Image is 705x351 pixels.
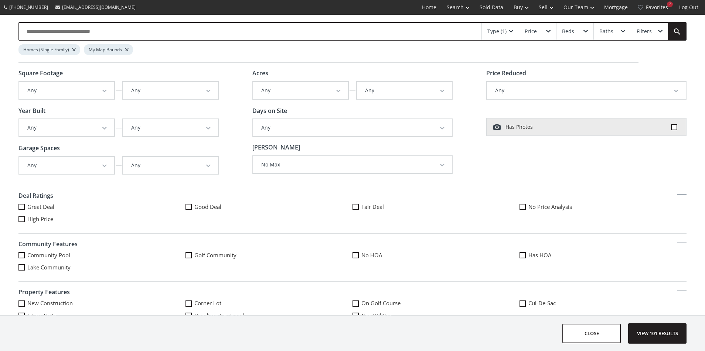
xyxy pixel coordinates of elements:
div: Price [525,29,537,34]
div: Baths [599,29,613,34]
button: Any [357,82,452,99]
label: Lake Community [18,264,185,271]
button: Any [123,82,218,99]
span: View 101 results [630,324,684,343]
h4: Community Features [18,237,687,251]
span: [EMAIL_ADDRESS][DOMAIN_NAME] [62,4,136,10]
div: Homes (Single Family) [18,44,80,55]
label: Has HOA [520,251,687,259]
label: Golf Community [185,251,352,259]
label: Has Photos [486,118,687,136]
label: Community Pool [18,251,185,259]
div: My Map Bounds [84,44,133,55]
label: InLaw Suite [18,312,185,320]
label: Fair Deal [352,203,520,211]
h4: [PERSON_NAME] [252,144,453,151]
span: [PHONE_NUMBER] [9,4,48,10]
h4: Property Features [18,285,687,299]
label: On Golf Course [352,299,520,307]
button: No Max [253,156,452,173]
button: Any [123,119,218,136]
button: Any [253,119,452,136]
h4: Price Reduced [486,70,687,77]
button: Any [123,157,218,174]
label: Handicap Equipped [185,312,352,320]
button: close [562,324,621,343]
h4: Days on Site [252,108,453,114]
button: Any [253,82,348,99]
label: Cul-De-Sac [520,299,687,307]
label: Good Deal [185,203,352,211]
label: No Price Analysis [520,203,687,211]
button: Any [19,119,114,136]
label: Corner Lot [185,299,352,307]
h4: Deal Ratings [18,189,687,203]
h4: Square Footage [18,70,219,77]
button: Any [19,82,114,99]
label: New Construction [18,299,185,307]
label: Gas Utilities [352,312,520,320]
div: 2 [667,1,673,7]
button: Any [19,157,114,174]
h4: Garage Spaces [18,145,219,152]
div: Beds [562,29,574,34]
h4: Acres [252,70,453,77]
div: Filters [637,29,652,34]
a: [EMAIL_ADDRESS][DOMAIN_NAME] [52,0,139,14]
label: No HOA [352,251,520,259]
label: High Price [18,215,185,223]
button: Any [487,82,686,99]
h4: Year Built [18,108,219,114]
button: View 101 results [628,323,687,344]
label: Great Deal [18,203,185,211]
div: Type (1) [487,29,507,34]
